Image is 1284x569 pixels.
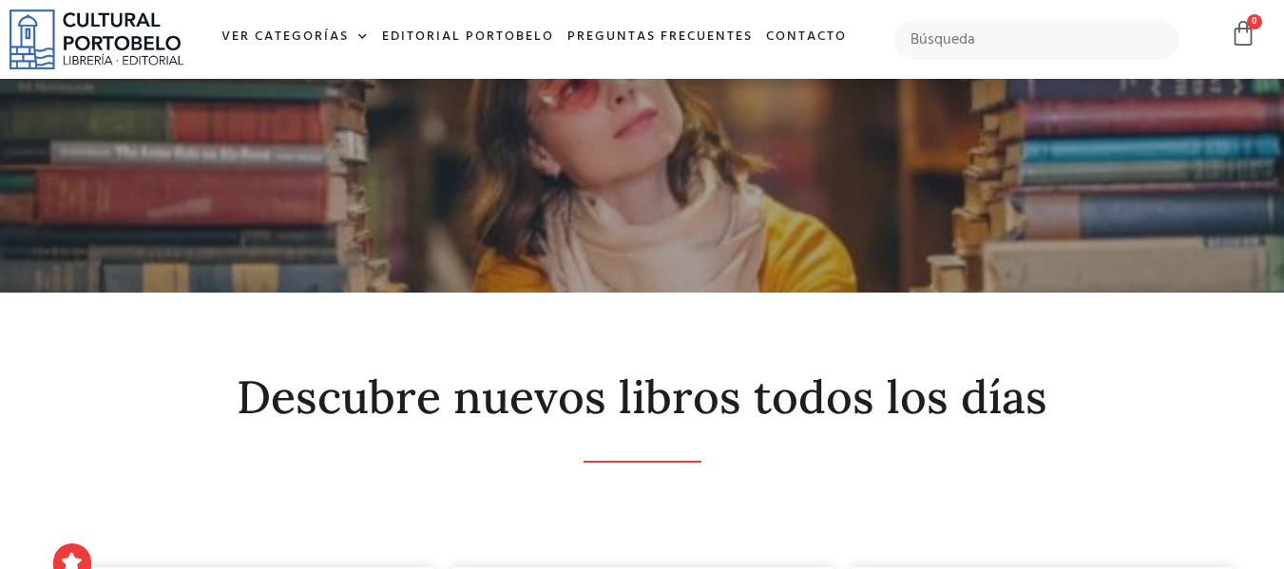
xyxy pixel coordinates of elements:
[215,17,375,58] a: Ver Categorías
[561,17,759,58] a: Preguntas frecuentes
[375,17,561,58] a: Editorial Portobelo
[53,372,1232,423] h2: Descubre nuevos libros todos los días
[1230,20,1256,47] a: 0
[1247,14,1262,29] span: 0
[894,20,1180,60] input: Búsqueda
[759,17,853,58] a: Contacto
